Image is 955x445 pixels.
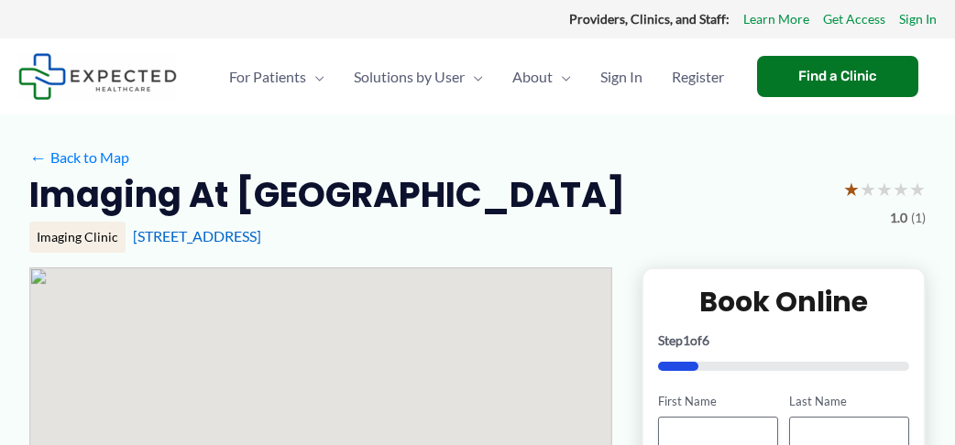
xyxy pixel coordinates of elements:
span: (1) [911,206,926,230]
span: Menu Toggle [553,45,571,109]
a: Solutions by UserMenu Toggle [339,45,498,109]
span: ★ [843,172,860,206]
img: Expected Healthcare Logo - side, dark font, small [18,53,177,100]
strong: Providers, Clinics, and Staff: [569,11,730,27]
a: [STREET_ADDRESS] [133,227,261,244]
a: Register [657,45,739,109]
a: Learn More [743,7,809,31]
a: For PatientsMenu Toggle [214,45,339,109]
h2: Imaging at [GEOGRAPHIC_DATA] [29,172,625,217]
span: 1.0 [890,206,907,230]
span: ★ [893,172,909,206]
span: Register [672,45,724,109]
span: For Patients [229,45,306,109]
a: Find a Clinic [757,56,918,97]
span: ★ [909,172,926,206]
a: Get Access [823,7,885,31]
span: ← [29,148,47,166]
span: Menu Toggle [465,45,483,109]
p: Step of [658,334,909,347]
span: Menu Toggle [306,45,324,109]
span: About [512,45,553,109]
span: 1 [683,332,690,348]
a: Sign In [899,7,937,31]
a: ←Back to Map [29,144,129,171]
a: AboutMenu Toggle [498,45,586,109]
a: Sign In [586,45,657,109]
label: First Name [658,393,778,410]
span: ★ [860,172,876,206]
span: ★ [876,172,893,206]
span: Sign In [600,45,642,109]
label: Last Name [789,393,909,410]
span: Solutions by User [354,45,465,109]
span: 6 [702,332,709,348]
div: Imaging Clinic [29,222,126,253]
h2: Book Online [658,284,909,320]
nav: Primary Site Navigation [214,45,739,109]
